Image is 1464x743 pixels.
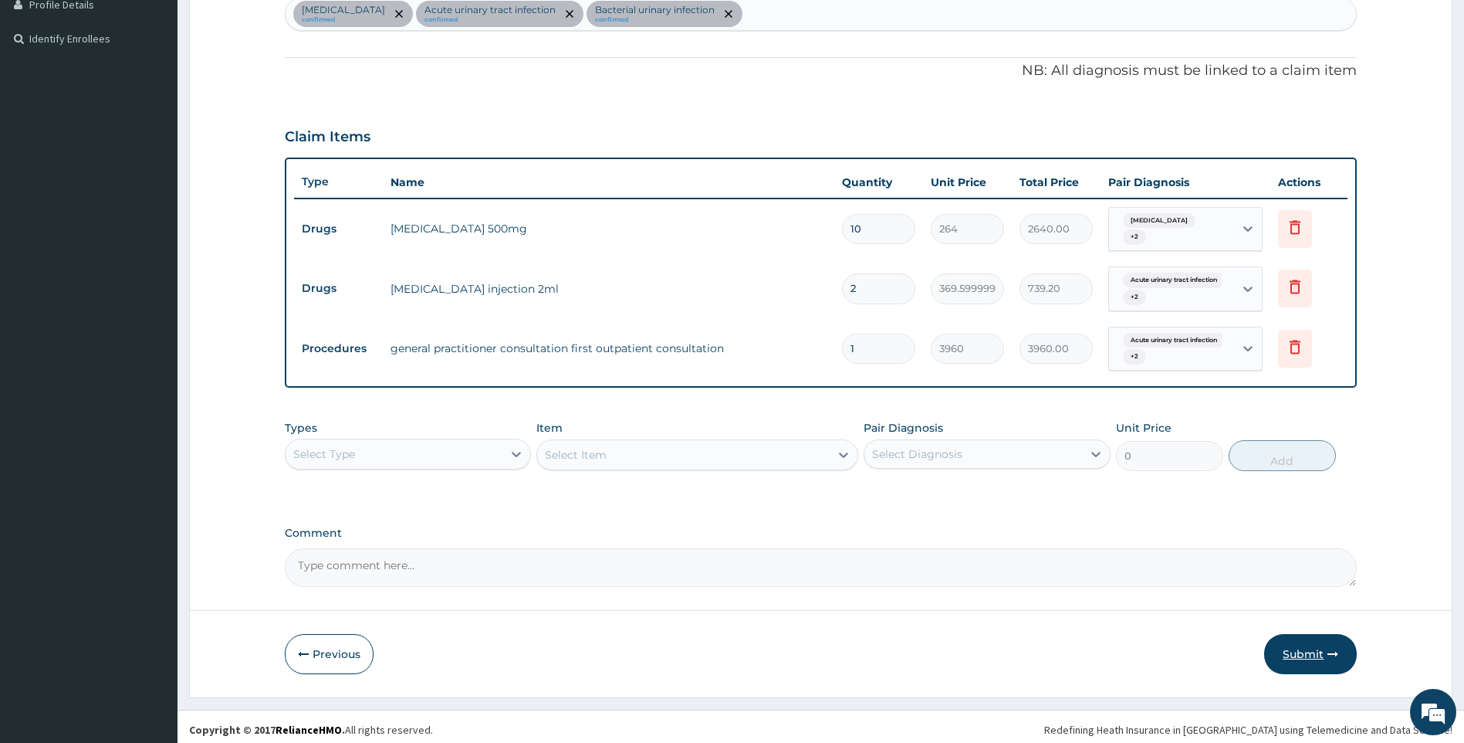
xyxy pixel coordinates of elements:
p: [MEDICAL_DATA] [302,4,385,16]
th: Pair Diagnosis [1101,167,1270,198]
span: remove selection option [722,7,735,21]
button: Previous [285,634,374,674]
a: RelianceHMO [276,723,342,737]
div: Minimize live chat window [253,8,290,45]
th: Total Price [1012,167,1101,198]
div: Select Diagnosis [872,446,962,462]
th: Actions [1270,167,1347,198]
div: Select Type [293,446,355,462]
small: confirmed [302,16,385,24]
td: [MEDICAL_DATA] injection 2ml [383,273,835,304]
th: Quantity [834,167,923,198]
div: Redefining Heath Insurance in [GEOGRAPHIC_DATA] using Telemedicine and Data Science! [1044,722,1452,738]
p: Acute urinary tract infection [424,4,556,16]
td: Procedures [294,334,383,363]
span: + 2 [1123,290,1146,305]
td: [MEDICAL_DATA] 500mg [383,213,835,244]
td: general practitioner consultation first outpatient consultation [383,333,835,364]
small: confirmed [595,16,715,24]
div: Chat with us now [80,87,259,107]
span: [MEDICAL_DATA] [1123,213,1195,229]
td: Drugs [294,215,383,243]
small: confirmed [424,16,556,24]
span: + 2 [1123,349,1146,365]
span: Acute urinary tract infection [1123,333,1225,348]
label: Unit Price [1116,420,1172,436]
th: Name [383,167,835,198]
th: Type [294,168,383,196]
label: Pair Diagnosis [864,420,943,436]
th: Unit Price [923,167,1012,198]
span: Acute urinary tract infection [1123,273,1225,288]
span: remove selection option [392,7,406,21]
span: We're online! [90,195,213,351]
td: Drugs [294,274,383,303]
label: Comment [285,527,1357,540]
button: Add [1229,440,1336,471]
label: Types [285,422,317,435]
p: NB: All diagnosis must be linked to a claim item [285,61,1357,81]
span: remove selection option [563,7,576,21]
span: + 2 [1123,229,1146,245]
h3: Claim Items [285,129,370,146]
label: Item [536,420,563,436]
strong: Copyright © 2017 . [189,723,345,737]
p: Bacterial urinary infection [595,4,715,16]
button: Submit [1264,634,1357,674]
textarea: Type your message and hit 'Enter' [8,422,294,476]
img: d_794563401_company_1708531726252_794563401 [29,77,63,116]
